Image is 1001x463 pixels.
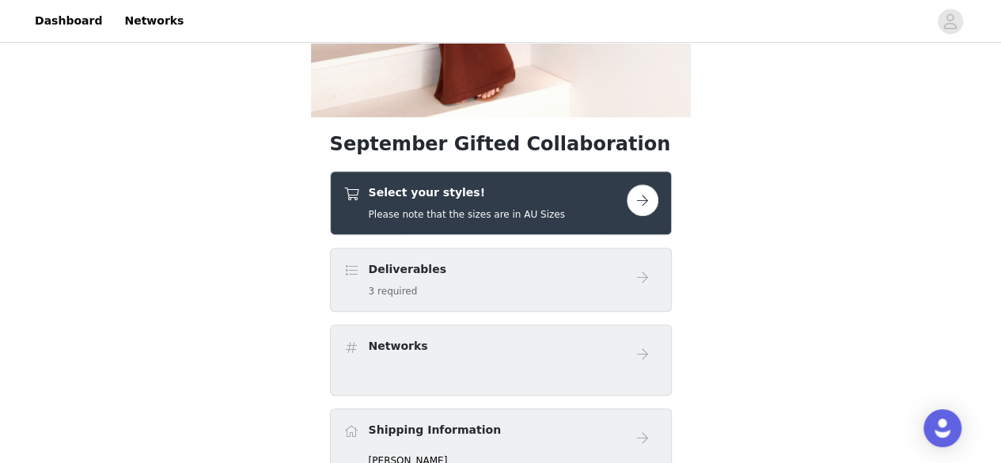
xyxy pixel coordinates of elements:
a: Networks [115,3,193,39]
h5: Please note that the sizes are in AU Sizes [369,207,565,222]
div: Select your styles! [330,171,672,235]
div: avatar [942,9,957,34]
h4: Select your styles! [369,184,565,201]
div: Networks [330,324,672,396]
h1: September Gifted Collaboration [330,130,672,158]
div: Deliverables [330,248,672,312]
h4: Deliverables [369,261,446,278]
h4: Shipping Information [369,422,501,438]
a: Dashboard [25,3,112,39]
div: Open Intercom Messenger [923,409,961,447]
h5: 3 required [369,284,446,298]
h4: Networks [369,338,428,355]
